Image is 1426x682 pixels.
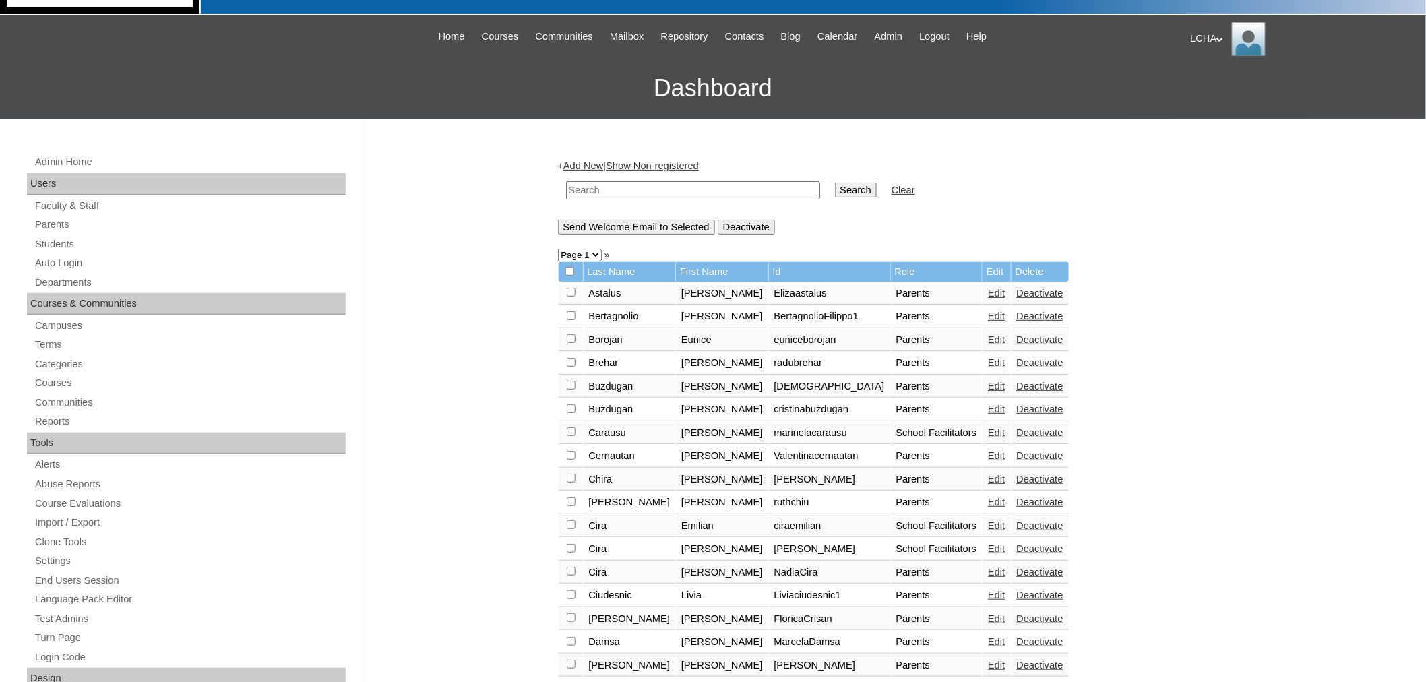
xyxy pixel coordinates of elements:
a: Reports [34,413,346,430]
td: Parents [891,329,983,352]
td: Cira [584,538,676,561]
a: Home [432,29,472,44]
a: Blog [774,29,807,44]
td: Eunice [676,329,768,352]
td: Parents [891,352,983,375]
a: Categories [34,356,346,373]
td: Brehar [584,352,676,375]
span: Communities [535,29,593,44]
a: Alerts [34,456,346,473]
td: euniceborojan [769,329,890,352]
a: Language Pack Editor [34,591,346,608]
td: Buzdugan [584,375,676,398]
td: Last Name [584,262,676,282]
td: [PERSON_NAME] [676,468,768,491]
a: Deactivate [1017,357,1063,368]
a: Edit [988,636,1005,647]
a: Mailbox [603,29,651,44]
a: Edit [988,404,1005,414]
a: Deactivate [1017,450,1063,461]
td: Parents [891,282,983,305]
td: [PERSON_NAME] [584,654,676,677]
td: Id [769,262,890,282]
td: Elizaastalus [769,282,890,305]
a: Deactivate [1017,334,1063,345]
a: Courses [475,29,526,44]
td: [PERSON_NAME] [676,398,768,421]
a: Edit [988,497,1005,507]
td: Borojan [584,329,676,352]
a: Deactivate [1017,311,1063,321]
td: Bertagnolio [584,305,676,328]
a: Deactivate [1017,381,1063,392]
a: Calendar [811,29,864,44]
span: Help [966,29,987,44]
td: [PERSON_NAME] [676,608,768,631]
td: [PERSON_NAME] [584,491,676,514]
td: Parents [891,445,983,468]
td: radubrehar [769,352,890,375]
a: Help [960,29,993,44]
td: Cernautan [584,445,676,468]
td: Role [891,262,983,282]
a: Edit [988,427,1005,438]
a: End Users Session [34,572,346,589]
a: Edit [988,288,1005,299]
td: School Facilitators [891,538,983,561]
a: Deactivate [1017,613,1063,624]
td: Valentinacernautan [769,445,890,468]
a: Abuse Reports [34,476,346,493]
span: Courses [482,29,519,44]
a: Course Evaluations [34,495,346,512]
td: [PERSON_NAME] [676,375,768,398]
a: Deactivate [1017,474,1063,485]
td: [PERSON_NAME] [676,445,768,468]
a: Terms [34,336,346,353]
a: Edit [988,381,1005,392]
td: [PERSON_NAME] [676,491,768,514]
td: MarcelaDamsa [769,631,890,654]
td: [PERSON_NAME] [769,468,890,491]
td: [PERSON_NAME] [676,538,768,561]
td: Parents [891,398,983,421]
td: Liviaciudesnic1 [769,584,890,607]
a: Edit [988,520,1005,531]
a: Logout [912,29,956,44]
span: Blog [781,29,801,44]
td: ruthchiu [769,491,890,514]
a: Edit [988,590,1005,600]
td: Delete [1012,262,1069,282]
a: Test Admins [34,611,346,627]
td: Parents [891,654,983,677]
input: Search [566,181,820,199]
td: [PERSON_NAME] [676,305,768,328]
a: Login Code [34,649,346,666]
a: Deactivate [1017,543,1063,554]
div: LCHA [1191,22,1413,56]
a: Edit [988,334,1005,345]
td: [PERSON_NAME] [676,631,768,654]
input: Deactivate [718,220,775,235]
a: Contacts [718,29,771,44]
td: BertagnolioFilippo1 [769,305,890,328]
a: Deactivate [1017,636,1063,647]
a: Faculty & Staff [34,197,346,214]
td: FloricaCrisan [769,608,890,631]
td: Parents [891,584,983,607]
a: Deactivate [1017,427,1063,438]
a: Turn Page [34,629,346,646]
a: Edit [988,450,1005,461]
a: Deactivate [1017,660,1063,671]
a: Parents [34,216,346,233]
td: [PERSON_NAME] [676,561,768,584]
td: Parents [891,608,983,631]
a: Import / Export [34,514,346,531]
a: Departments [34,274,346,291]
a: Show Non-registered [606,160,699,171]
a: Deactivate [1017,590,1063,600]
td: Cira [584,515,676,538]
h3: Dashboard [7,58,1419,119]
a: Edit [988,543,1005,554]
a: Clone Tools [34,534,346,551]
td: Emilian [676,515,768,538]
